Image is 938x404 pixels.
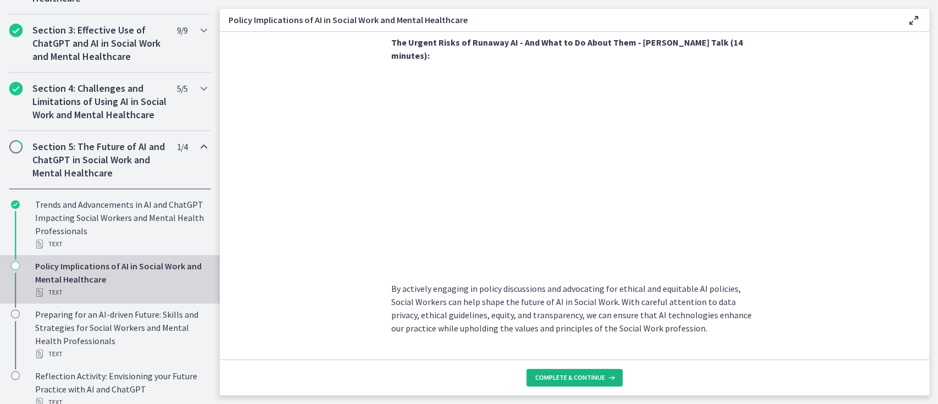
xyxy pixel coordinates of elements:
button: Complete & continue [526,369,623,386]
div: Text [35,347,207,361]
div: Trends and Advancements in AI and ChatGPT Impacting Social Workers and Mental Health Professionals [35,198,207,251]
i: Completed [9,82,23,95]
div: Preparing for an AI-driven Future: Skills and Strategies for Social Workers and Mental Health Pro... [35,308,207,361]
span: 5 / 5 [177,82,187,95]
h2: Section 4: Challenges and Limitations of Using AI in Social Work and Mental Healthcare [32,82,166,121]
i: Completed [9,24,23,37]
p: By actively engaging in policy discussions and advocating for ethical and equitable AI policies, ... [391,282,758,335]
span: Complete & continue [535,373,605,382]
span: 9 / 9 [177,24,187,37]
h2: Section 5: The Future of AI and ChatGPT in Social Work and Mental Healthcare [32,140,166,180]
div: Policy Implications of AI in Social Work and Mental Healthcare [35,259,207,299]
div: Text [35,237,207,251]
strong: The Urgent Risks of Runaway AI - And What to Do About Them - [PERSON_NAME] Talk (14 minutes): [391,37,742,61]
h3: Policy Implications of AI in Social Work and Mental Healthcare [229,13,890,26]
span: 1 / 4 [177,140,187,153]
h2: Section 3: Effective Use of ChatGPT and AI in Social Work and Mental Healthcare [32,24,166,63]
div: Text [35,286,207,299]
i: Completed [11,200,20,209]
